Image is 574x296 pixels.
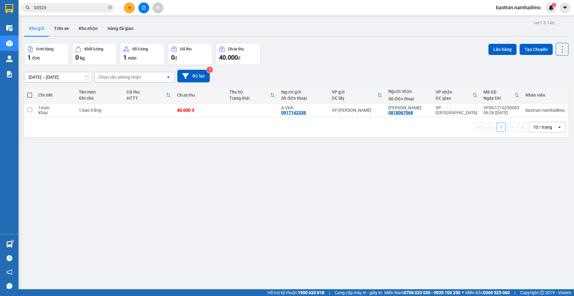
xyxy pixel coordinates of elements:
div: ĐC lấy [332,96,377,101]
div: Đã thu [127,90,166,94]
img: icon-new-feature [548,5,554,10]
button: Kho nhận [74,21,103,36]
div: Chọn văn phòng nhận [99,74,141,80]
button: Đơn hàng1đơn [24,43,69,65]
input: Tìm tên, số ĐT hoặc mã đơn [34,4,107,11]
div: Người nhận [388,89,429,94]
div: Tên món [79,90,120,94]
span: 0 [171,54,175,61]
img: warehouse-icon [6,241,13,248]
span: plus [127,6,132,10]
div: Mã GD [483,90,514,94]
div: Người gửi [281,90,326,94]
div: 1 bao trắng [79,108,120,113]
button: file-add [138,2,149,13]
div: VP [PERSON_NAME] [332,108,382,113]
button: Hàng đã giao [103,21,138,36]
strong: 0369 525 060 [483,290,510,295]
sup: 2 [207,67,213,73]
strong: 1900 633 818 [298,290,324,295]
span: đơn [32,56,40,60]
div: VPSG1210250003 [483,105,519,110]
img: logo-vxr [5,4,13,13]
div: Thu hộ [229,90,270,94]
span: | [514,289,515,296]
span: 40.000 [219,54,238,61]
div: Vinh Trần [388,105,429,110]
div: Chưa thu [177,93,223,98]
div: 0917142338 [281,110,306,115]
span: | [329,289,330,296]
span: đ [175,56,177,60]
th: Toggle SortBy [124,87,174,103]
span: Miền Nam [384,289,460,296]
button: Số lượng1món [120,43,165,65]
span: 1 [27,54,31,61]
input: Select a date range. [24,72,92,82]
span: Miền Bắc [465,289,510,296]
span: question-circle [6,255,12,261]
div: VP gửi [332,90,377,94]
button: plus [124,2,135,13]
div: HTTT [127,96,166,101]
button: Đã thu0đ [168,43,213,65]
div: ĐC giao [436,96,472,101]
div: baotran.namhailimo [525,108,565,113]
div: Chưa thu [228,47,244,51]
svg: open [166,75,171,80]
span: caret-down [562,5,568,10]
span: món [128,56,137,60]
span: baotran.namhailimo [491,4,546,11]
span: close-circle [108,6,112,9]
th: Toggle SortBy [433,87,480,103]
button: caret-down [559,2,570,13]
div: Số điện thoại [281,96,326,101]
button: Kho gửi [24,21,49,36]
img: solution-icon [6,71,13,77]
span: ⚪️ [462,291,464,294]
span: copyright [540,290,544,295]
span: file-add [141,6,146,10]
button: aim [153,2,163,13]
th: Toggle SortBy [480,87,522,103]
div: 1 món [38,105,73,110]
div: Khác [38,110,73,115]
div: Đơn hàng [36,47,53,51]
span: Cung cấp máy in - giấy in: [335,289,383,296]
img: warehouse-icon [6,40,13,47]
button: Lên hàng [488,44,517,55]
span: Hỗ trợ kỹ thuật: [268,289,324,296]
div: Nhân viên [525,93,565,98]
button: Bộ lọc [177,70,210,82]
span: đ [238,56,240,60]
div: Khối lượng [84,47,103,51]
div: VP nhận [436,90,472,94]
th: Toggle SortBy [226,87,278,103]
span: aim [156,6,160,10]
div: 40.000 đ [177,108,223,113]
div: VP [GEOGRAPHIC_DATA] [436,105,477,115]
div: Ghi chú [79,96,120,101]
strong: 0708 023 035 - 0935 103 250 [404,290,460,295]
div: Ngày ĐH [483,96,514,101]
div: Số lượng [132,47,148,51]
div: 0818067068 [388,110,413,115]
div: Đã thu [180,47,192,51]
span: kg [80,56,85,60]
span: notification [6,269,12,275]
div: Chi tiết [38,93,73,98]
div: Trạng thái [229,96,270,101]
span: close-circle [108,5,112,11]
div: 10 / trang [533,124,552,130]
span: 1 [553,3,555,7]
button: Tạo Chuyến [520,44,553,55]
button: Trên xe [49,21,74,36]
div: 06:26 [DATE] [483,110,519,115]
div: Số điện thoại [388,96,429,101]
div: A Vinh [281,105,326,110]
button: Khối lượng0kg [72,43,117,65]
div: ver 1.8.146 [534,19,555,26]
sup: 1 [12,240,14,242]
span: message [6,283,12,289]
img: warehouse-icon [6,25,13,31]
